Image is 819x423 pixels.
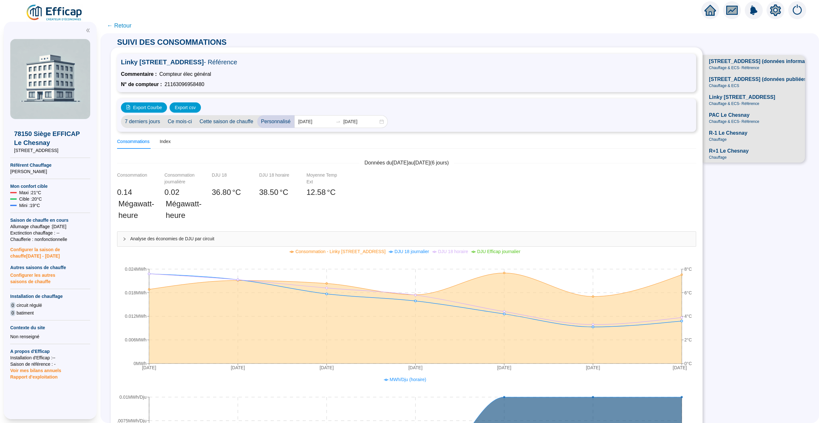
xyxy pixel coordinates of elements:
[10,361,90,367] span: Saison de référence : -
[19,189,41,196] span: Maxi : 21 °C
[164,188,169,196] span: 0
[126,105,131,109] span: file-image
[709,137,727,142] span: Chauffage
[709,93,775,101] span: Linky [STREET_ADDRESS]
[134,361,147,366] tspan: 0MWh
[709,129,747,137] span: R-1 Le Chesnay
[125,337,147,342] tspan: 0.006MWh
[232,187,241,198] span: °C
[10,264,90,271] span: Autres saisons de chauffe
[125,290,147,295] tspan: 0.018MWh
[10,293,90,299] span: Installation de chauffage
[117,172,149,185] div: Consommation
[130,235,691,242] span: Analyse des économies de DJU par circuit
[408,365,422,370] tspan: [DATE]
[10,230,90,236] span: Exctinction chauffage : --
[438,249,468,254] span: DJU 18 horaire
[726,4,738,16] span: fund
[709,111,750,119] span: PAC Le Chesnay
[10,310,15,316] span: 0
[121,115,164,128] span: 7 derniers jours
[259,188,268,196] span: 38
[10,364,61,373] span: Voir mes bilans annuels
[788,1,806,19] img: alerts
[118,198,154,221] span: Mégawatt-heure
[673,365,687,370] tspan: [DATE]
[10,236,90,243] span: Chaufferie : non fonctionnelle
[320,365,334,370] tspan: [DATE]
[295,249,386,254] span: Consommation - Linky [STREET_ADDRESS]
[336,119,341,124] span: to
[497,365,511,370] tspan: [DATE]
[121,188,132,196] span: .14
[175,104,195,111] span: Export csv
[10,271,90,285] span: Configurer les autres saisons de chauffe
[170,102,201,113] button: Export csv
[709,83,739,88] span: Chauffage & ECS
[257,115,295,128] span: Personnalisé
[117,232,696,246] div: Analyse des économies de DJU par circuit
[204,59,237,66] span: - Référence
[14,129,86,147] span: 78150 Siège EFFICAP Le Chesnay
[336,119,341,124] span: swap-right
[169,188,179,196] span: .02
[121,70,157,78] span: Commentaire :
[709,101,759,106] span: Chauffage & ECS - Référence
[306,172,338,185] div: Moyenne Temp Ext
[212,172,244,185] div: DJU 18
[142,365,156,370] tspan: [DATE]
[17,302,42,308] span: circuit régulé
[684,337,692,342] tspan: 2°C
[10,302,15,308] span: 0
[10,183,90,189] span: Mon confort cible
[684,314,692,319] tspan: 4°C
[10,348,90,355] span: A propos d'Efficap
[259,172,291,185] div: DJU 18 horaire
[160,138,171,145] div: Index
[709,58,818,65] span: [STREET_ADDRESS] (données informatives)
[745,1,763,19] img: alerts
[133,104,162,111] span: Export Courbe
[390,377,426,382] span: MWh/Dju (horaire)
[164,115,196,128] span: Ce mois-ci
[10,374,90,380] span: Rapport d'exploitation
[343,118,378,125] input: Date de fin
[10,324,90,331] span: Contexte du site
[709,155,727,160] span: Chauffage
[268,188,278,196] span: .50
[166,198,202,221] span: Mégawatt-heure
[17,310,34,316] span: batiment
[212,188,220,196] span: 36
[26,4,83,22] img: efficap energie logo
[684,267,692,272] tspan: 8°C
[164,81,204,88] span: 21163096958480
[164,172,196,185] div: Consommation journalière
[684,361,692,366] tspan: 0°C
[586,365,600,370] tspan: [DATE]
[107,21,131,30] span: ← Retour
[196,115,257,128] span: Cette saison de chauffe
[19,196,42,202] span: Cible : 20 °C
[19,202,40,209] span: Mini : 19 °C
[220,188,231,196] span: .80
[10,168,90,175] span: [PERSON_NAME]
[10,217,90,223] span: Saison de chauffe en cours
[231,365,245,370] tspan: [DATE]
[709,147,749,155] span: R+1 Le Chesnay
[327,187,336,198] span: °C
[306,188,315,196] span: 12
[121,81,162,88] span: N° de compteur :
[477,249,520,254] span: DJU Efficap journalier
[125,314,147,319] tspan: 0.012MWh
[111,38,233,46] span: SUIVI DES CONSOMMATIONS
[121,58,692,67] span: Linky [STREET_ADDRESS]
[10,162,90,168] span: Référent Chauffage
[709,76,808,83] span: [STREET_ADDRESS] (données publiées)
[10,333,90,340] div: Non renseigné
[117,188,121,196] span: 0
[10,243,90,259] span: Configurer la saison de chauffe [DATE] - [DATE]
[159,70,211,78] span: Compteur élec général
[684,290,692,295] tspan: 6°C
[125,267,147,272] tspan: 0.024MWh
[298,118,333,125] input: Date de début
